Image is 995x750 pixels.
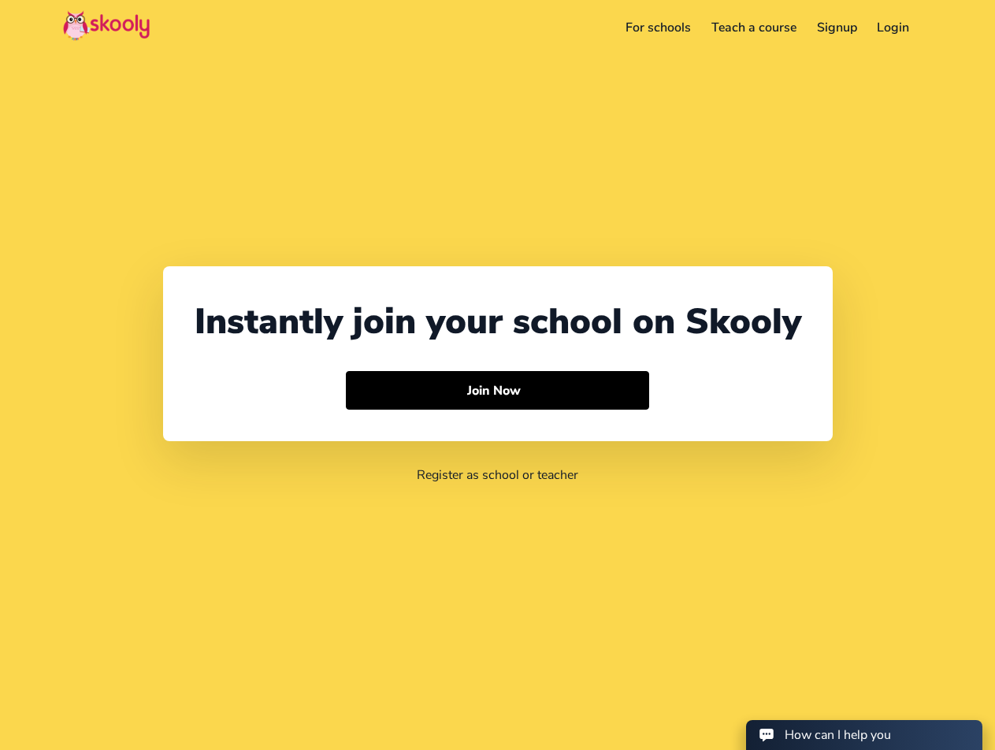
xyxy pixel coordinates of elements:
[701,15,807,40] a: Teach a course
[63,10,150,41] img: Skooly
[616,15,702,40] a: For schools
[346,371,649,410] button: Join Now
[195,298,801,346] div: Instantly join your school on Skooly
[867,15,919,40] a: Login
[807,15,867,40] a: Signup
[417,466,578,484] a: Register as school or teacher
